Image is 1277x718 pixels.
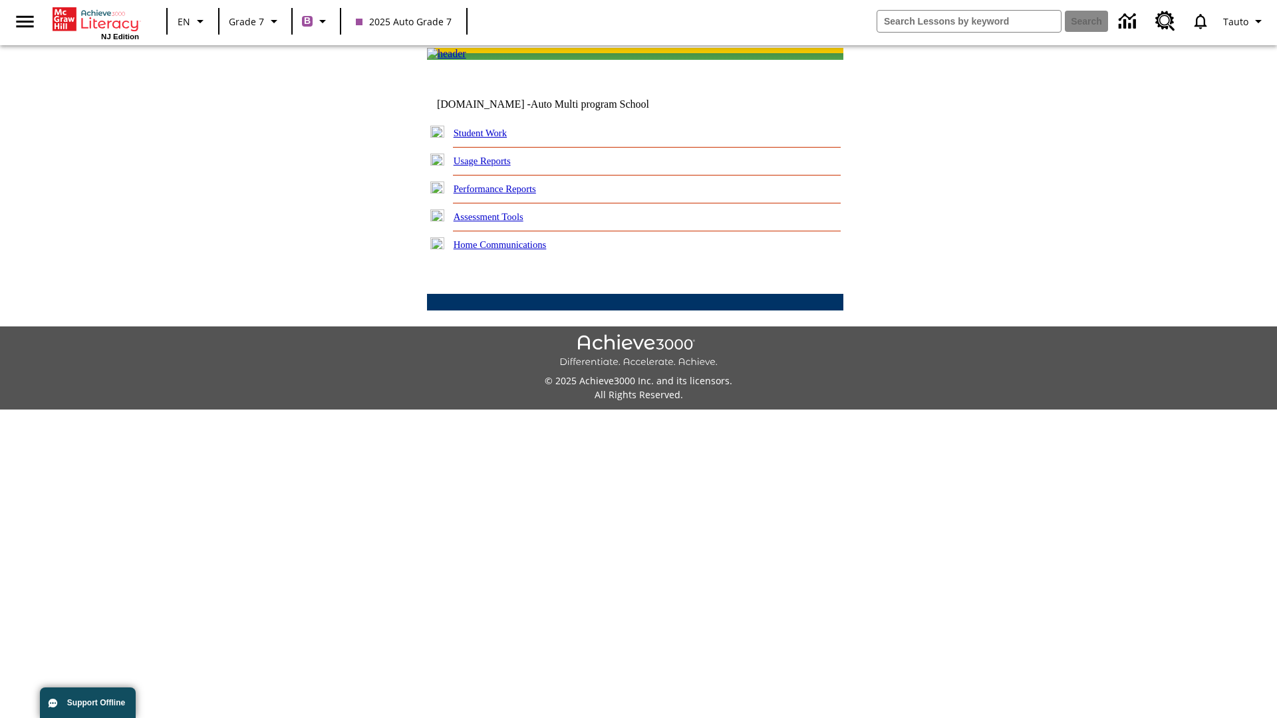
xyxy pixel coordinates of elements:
button: Boost Class color is purple. Change class color [297,9,336,33]
img: plus.gif [430,209,444,221]
a: Assessment Tools [454,211,523,222]
nobr: Auto Multi program School [531,98,649,110]
a: Data Center [1111,3,1147,40]
button: Support Offline [40,687,136,718]
div: Home [53,5,139,41]
span: Support Offline [67,698,125,707]
td: [DOMAIN_NAME] - [437,98,682,110]
img: Achieve3000 Differentiate Accelerate Achieve [559,334,718,368]
img: plus.gif [430,181,444,193]
span: Tauto [1223,15,1248,29]
span: B [304,13,311,29]
a: Performance Reports [454,183,536,194]
button: Language: EN, Select a language [172,9,214,33]
img: plus.gif [430,126,444,138]
button: Open side menu [5,2,45,41]
button: Profile/Settings [1218,9,1272,33]
a: Home Communications [454,239,547,250]
span: EN [178,15,190,29]
span: Grade 7 [229,15,264,29]
a: Usage Reports [454,156,511,166]
button: Grade: Grade 7, Select a grade [223,9,287,33]
a: Resource Center, Will open in new tab [1147,3,1183,39]
img: header [427,48,466,60]
a: Notifications [1183,4,1218,39]
img: plus.gif [430,154,444,166]
span: NJ Edition [101,33,139,41]
img: plus.gif [430,237,444,249]
input: search field [877,11,1061,32]
a: Student Work [454,128,507,138]
span: 2025 Auto Grade 7 [356,15,452,29]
